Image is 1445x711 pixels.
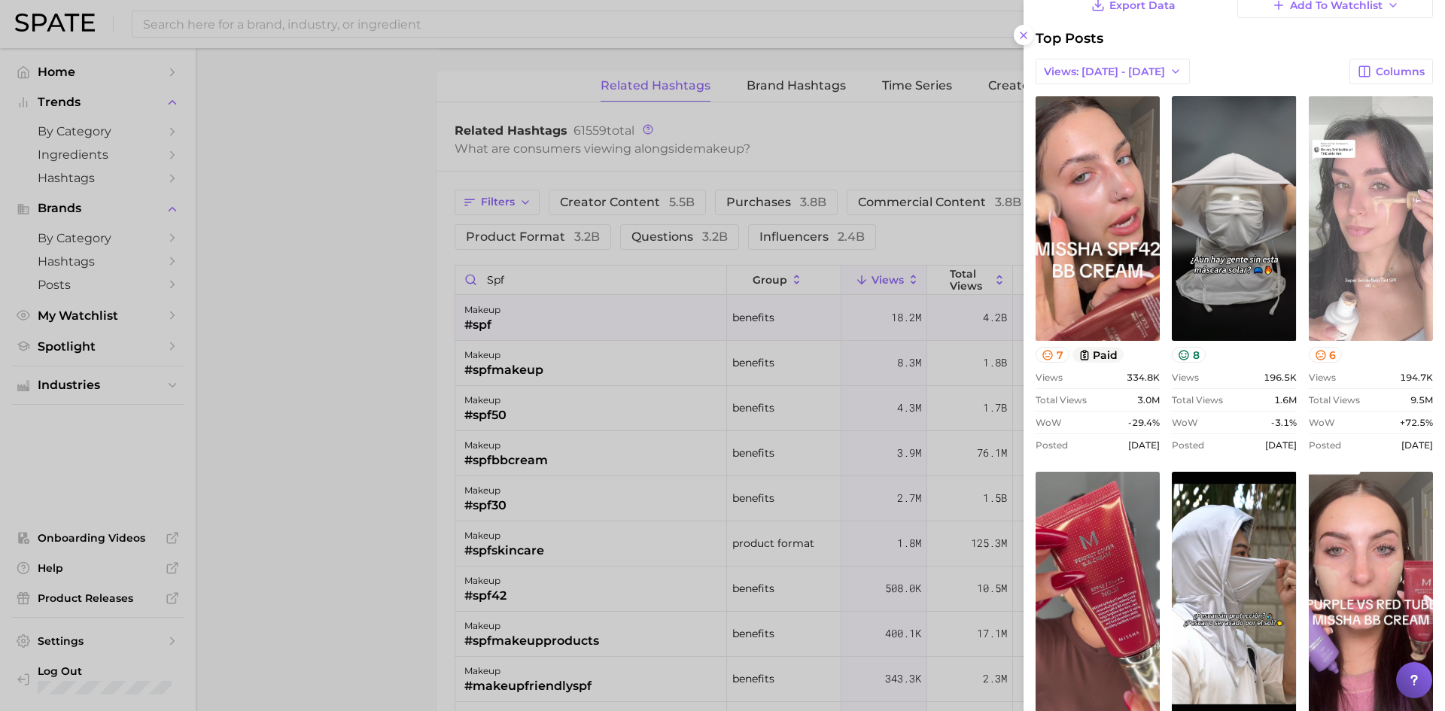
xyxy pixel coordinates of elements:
[1265,439,1297,451] span: [DATE]
[1264,372,1297,383] span: 196.5k
[1309,394,1360,406] span: Total Views
[1172,372,1199,383] span: Views
[1172,439,1204,451] span: Posted
[1036,59,1190,84] button: Views: [DATE] - [DATE]
[1036,30,1103,47] span: Top Posts
[1401,439,1433,451] span: [DATE]
[1309,372,1336,383] span: Views
[1376,65,1425,78] span: Columns
[1036,417,1062,428] span: WoW
[1349,59,1433,84] button: Columns
[1309,439,1341,451] span: Posted
[1400,372,1433,383] span: 194.7k
[1172,347,1206,363] button: 8
[1172,417,1198,428] span: WoW
[1271,417,1297,428] span: -3.1%
[1410,394,1433,406] span: 9.5m
[1400,417,1433,428] span: +72.5%
[1309,347,1343,363] button: 6
[1127,372,1160,383] span: 334.8k
[1036,394,1087,406] span: Total Views
[1172,394,1223,406] span: Total Views
[1137,394,1160,406] span: 3.0m
[1036,347,1069,363] button: 7
[1036,372,1063,383] span: Views
[1036,439,1068,451] span: Posted
[1309,417,1335,428] span: WoW
[1128,417,1160,428] span: -29.4%
[1072,347,1124,363] button: paid
[1128,439,1160,451] span: [DATE]
[1274,394,1297,406] span: 1.6m
[1044,65,1165,78] span: Views: [DATE] - [DATE]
